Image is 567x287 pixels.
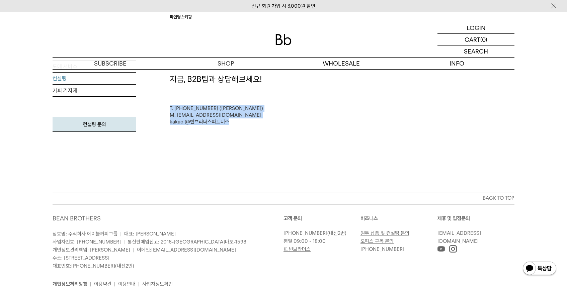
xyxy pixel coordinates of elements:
a: CART (0) [437,34,514,45]
a: kakao @빈브라더스파트너스 [170,119,229,125]
p: WHOLESALE [283,58,399,69]
p: 고객 문의 [283,214,360,222]
a: SHOP [168,58,283,69]
a: 이용안내 [118,281,136,287]
a: BEAN BROTHERS [53,215,101,222]
a: 신규 회원 가입 시 3,000원 할인 [252,3,315,9]
span: 대표번호: (내선2번) [53,263,134,269]
img: 카카오톡 채널 1:1 채팅 버튼 [522,261,557,277]
span: 이메일: [137,247,236,253]
a: [PHONE_NUMBER] [360,246,404,252]
span: | [120,231,121,237]
p: LOGIN [467,22,486,33]
a: [EMAIL_ADDRESS][DOMAIN_NAME] [151,247,236,253]
span: | [133,247,134,253]
span: 사업자번호: [PHONE_NUMBER] [53,239,121,245]
span: 상호명: 주식회사 에이블커피그룹 [53,231,117,237]
span: 주소: [STREET_ADDRESS] [53,255,109,261]
a: 개인정보처리방침 [53,281,87,287]
span: 통신판매업신고: 2016-[GEOGRAPHIC_DATA]마포-1598 [128,239,246,245]
a: K. 빈브라더스 [283,246,311,252]
p: (내선2번) [283,229,357,237]
div: 지금, B2B팀과 상담해보세요! [166,74,518,85]
a: 원두 납품 및 컨설팅 문의 [360,230,409,236]
p: 비즈니스 [360,214,437,222]
span: 개인정보관리책임: [PERSON_NAME] [53,247,130,253]
a: T. [PHONE_NUMBER] ([PERSON_NAME]) [170,105,263,111]
img: 로고 [275,34,292,45]
a: 컨설팅 문의 [53,117,136,132]
a: 커피 기자재 [53,85,136,97]
p: 평일 09:00 - 18:00 [283,237,357,245]
p: SEARCH [464,45,488,57]
a: [EMAIL_ADDRESS][DOMAIN_NAME] [437,230,481,244]
a: [PHONE_NUMBER] [71,263,115,269]
p: INFO [399,58,514,69]
a: M. [EMAIL_ADDRESS][DOMAIN_NAME] [170,112,261,118]
button: BACK TO TOP [53,192,514,204]
p: (0) [480,34,487,45]
a: SUBSCRIBE [53,58,168,69]
p: 제휴 및 입점문의 [437,214,514,222]
a: 오피스 구독 문의 [360,238,394,244]
a: LOGIN [437,22,514,34]
a: 사업자정보확인 [142,281,173,287]
span: | [124,239,125,245]
a: [PHONE_NUMBER] [283,230,327,236]
a: 이용약관 [94,281,111,287]
span: 대표: [PERSON_NAME] [124,231,176,237]
a: 컨설팅 [53,73,136,85]
p: CART [465,34,480,45]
